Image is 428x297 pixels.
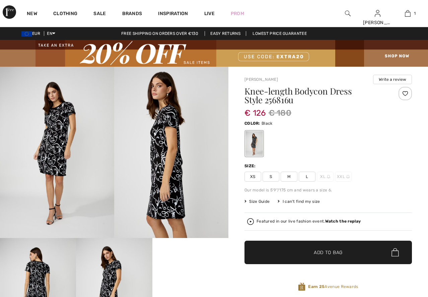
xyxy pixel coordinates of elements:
[116,31,204,36] a: Free shipping on orders over €130
[122,11,142,18] a: Brands
[298,282,305,291] img: Avenue Rewards
[257,219,361,224] div: Featured in our live fashion event.
[278,198,320,204] div: I can't find my size
[335,172,352,182] span: XXL
[327,175,330,178] img: ring-m.svg
[308,284,358,290] span: Avenue Rewards
[53,11,77,18] a: Clothing
[375,10,380,16] a: Sign In
[405,9,411,17] img: My Bag
[205,31,246,36] a: Easy Returns
[3,5,16,19] img: 1ère Avenue
[393,9,422,17] a: 1
[247,31,312,36] a: Lowest Price Guarantee
[247,218,254,225] img: Watch the replay
[21,31,32,37] img: Euro
[317,172,334,182] span: XL
[27,11,37,18] a: New
[281,172,297,182] span: M
[244,172,261,182] span: XS
[204,10,215,17] a: Live
[93,11,106,18] a: Sale
[21,31,43,36] span: EUR
[345,9,351,17] img: search the website
[244,163,257,169] div: Size:
[346,175,350,178] img: ring-m.svg
[152,238,228,276] video: Your browser does not support the video tag.
[244,198,270,204] span: Size Guide
[299,172,315,182] span: L
[244,187,412,193] div: Our model is 5'9"/175 cm and wears a size 6.
[375,9,380,17] img: My Info
[262,121,273,126] span: Black
[414,10,416,16] span: 1
[244,87,384,104] h1: Knee-length Bodycon Dress Style 256816u
[231,10,244,17] a: Prom
[158,11,188,18] span: Inspiration
[244,77,278,82] a: [PERSON_NAME]
[245,131,263,156] div: Black
[391,248,399,257] img: Bag.svg
[263,172,279,182] span: S
[269,107,292,119] span: € 180
[363,19,392,26] div: [PERSON_NAME]
[308,284,325,289] strong: Earn 25
[114,67,228,238] img: Knee-Length Bodycon Dress Style 256816U. 2
[325,219,361,224] strong: Watch the replay
[244,102,266,118] span: € 126
[373,75,412,84] button: Write a review
[314,249,343,256] span: Add to Bag
[47,31,55,36] span: EN
[244,241,412,264] button: Add to Bag
[244,121,260,126] span: Color:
